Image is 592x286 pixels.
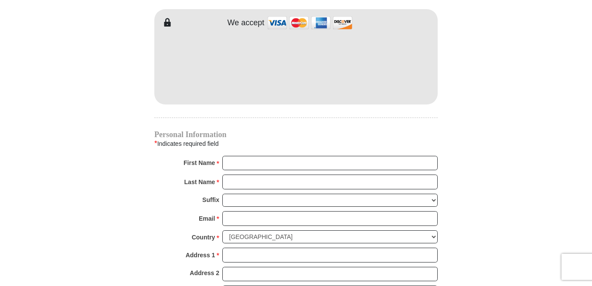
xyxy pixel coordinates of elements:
[184,157,215,169] strong: First Name
[184,176,215,188] strong: Last Name
[154,138,438,149] div: Indicates required field
[186,249,215,261] strong: Address 1
[190,267,219,279] strong: Address 2
[192,231,215,243] strong: Country
[199,212,215,225] strong: Email
[202,194,219,206] strong: Suffix
[228,18,265,28] h4: We accept
[266,13,354,32] img: credit cards accepted
[154,131,438,138] h4: Personal Information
